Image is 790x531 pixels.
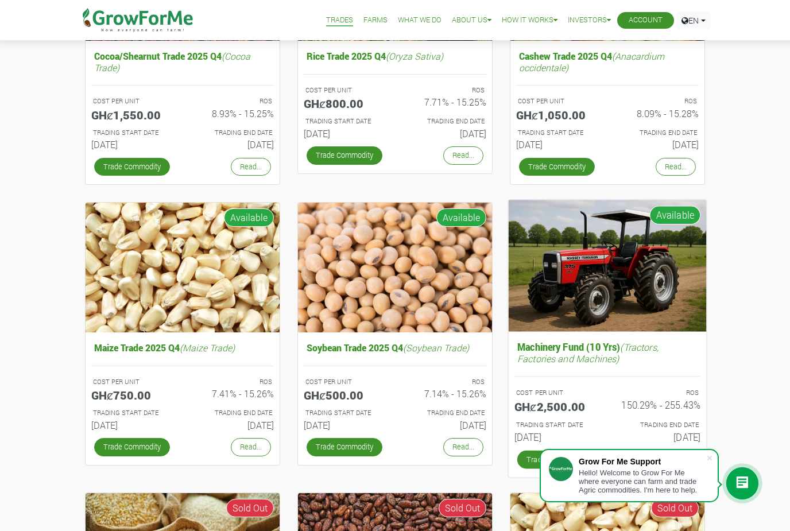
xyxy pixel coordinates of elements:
h6: 8.93% - 15.25% [191,108,274,119]
p: Estimated Trading Start Date [516,420,597,430]
div: Grow For Me Support [579,457,706,466]
i: (Maize Trade) [180,342,235,354]
h6: [DATE] [616,139,699,150]
a: Soybean Trade 2025 Q4(Soybean Trade) COST PER UNIT GHȼ500.00 ROS 7.14% - 15.26% TRADING START DAT... [304,339,486,435]
p: COST PER UNIT [305,377,385,387]
p: Estimated Trading End Date [618,128,697,138]
h5: Rice Trade 2025 Q4 [304,48,486,64]
h6: [DATE] [91,420,174,431]
a: Read... [443,146,483,164]
a: Cashew Trade 2025 Q4(Anacardium occidentale) COST PER UNIT GHȼ1,050.00 ROS 8.09% - 15.28% TRADING... [516,48,699,154]
a: Rice Trade 2025 Q4(Oryza Sativa) COST PER UNIT GHȼ800.00 ROS 7.71% - 15.25% TRADING START DATE [D... [304,48,486,144]
p: ROS [618,96,697,106]
p: COST PER UNIT [518,96,597,106]
span: Available [436,208,486,227]
a: What We Do [398,14,442,26]
p: Estimated Trading End Date [193,408,272,418]
a: Account [629,14,663,26]
p: Estimated Trading End Date [405,408,485,418]
h5: Cashew Trade 2025 Q4 [516,48,699,75]
h6: 7.14% - 15.26% [404,388,486,399]
h6: [DATE] [616,432,700,443]
div: Hello! Welcome to Grow For Me where everyone can farm and trade Agric commodities. I'm here to help. [579,468,706,494]
i: (Cocoa Trade) [94,50,250,73]
p: Estimated Trading Start Date [305,408,385,418]
h6: [DATE] [91,139,174,150]
a: How it Works [502,14,557,26]
a: Read... [656,158,696,176]
a: Trade Commodity [94,438,170,456]
i: (Soybean Trade) [403,342,469,354]
h6: [DATE] [404,420,486,431]
p: ROS [193,96,272,106]
a: Read... [231,438,271,456]
img: growforme image [298,203,492,333]
a: Trades [326,14,353,26]
span: Sold Out [439,499,486,517]
i: (Tractors, Factories and Machines) [517,341,659,365]
a: Trade Commodity [307,438,382,456]
p: COST PER UNIT [516,388,597,398]
h5: GHȼ2,500.00 [514,400,599,413]
a: Trade Commodity [517,451,595,469]
h6: [DATE] [514,432,599,443]
p: Estimated Trading Start Date [93,408,172,418]
h6: 7.71% - 15.25% [404,96,486,107]
a: Trade Commodity [307,146,382,164]
h5: GHȼ1,550.00 [91,108,174,122]
h6: 7.41% - 15.26% [191,388,274,399]
h5: GHȼ500.00 [304,388,386,402]
a: Maize Trade 2025 Q4(Maize Trade) COST PER UNIT GHȼ750.00 ROS 7.41% - 15.26% TRADING START DATE [D... [91,339,274,435]
a: Trade Commodity [94,158,170,176]
h6: 150.29% - 255.43% [616,400,700,411]
h5: GHȼ750.00 [91,388,174,402]
p: ROS [618,388,699,398]
a: About Us [452,14,491,26]
p: ROS [193,377,272,387]
h5: GHȼ1,050.00 [516,108,599,122]
span: Available [224,208,274,227]
p: ROS [405,86,485,95]
p: ROS [405,377,485,387]
img: growforme image [86,203,280,333]
h6: [DATE] [304,128,386,139]
h6: 8.09% - 15.28% [616,108,699,119]
p: Estimated Trading End Date [618,420,699,430]
a: Read... [231,158,271,176]
i: (Oryza Sativa) [386,50,443,62]
p: Estimated Trading Start Date [93,128,172,138]
h5: Cocoa/Shearnut Trade 2025 Q4 [91,48,274,75]
span: Sold Out [226,499,274,517]
h6: [DATE] [191,139,274,150]
span: Available [649,206,700,224]
a: EN [676,11,711,29]
p: Estimated Trading End Date [405,117,485,126]
p: Estimated Trading End Date [193,128,272,138]
h6: [DATE] [304,420,386,431]
h5: Machinery Fund (10 Yrs) [514,339,700,367]
h6: [DATE] [516,139,599,150]
p: Estimated Trading Start Date [305,117,385,126]
p: COST PER UNIT [93,96,172,106]
h6: [DATE] [404,128,486,139]
h5: GHȼ800.00 [304,96,386,110]
p: COST PER UNIT [305,86,385,95]
a: Trade Commodity [519,158,595,176]
span: Sold Out [651,499,699,517]
a: Investors [568,14,611,26]
p: COST PER UNIT [93,377,172,387]
a: Read... [443,438,483,456]
a: Machinery Fund (10 Yrs)(Tractors, Factories and Machines) COST PER UNIT GHȼ2,500.00 ROS 150.29% -... [514,339,700,448]
h6: [DATE] [191,420,274,431]
p: Estimated Trading Start Date [518,128,597,138]
a: Cocoa/Shearnut Trade 2025 Q4(Cocoa Trade) COST PER UNIT GHȼ1,550.00 ROS 8.93% - 15.25% TRADING ST... [91,48,274,154]
img: growforme image [509,200,707,332]
a: Farms [363,14,388,26]
h5: Soybean Trade 2025 Q4 [304,339,486,356]
i: (Anacardium occidentale) [519,50,664,73]
h5: Maize Trade 2025 Q4 [91,339,274,356]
